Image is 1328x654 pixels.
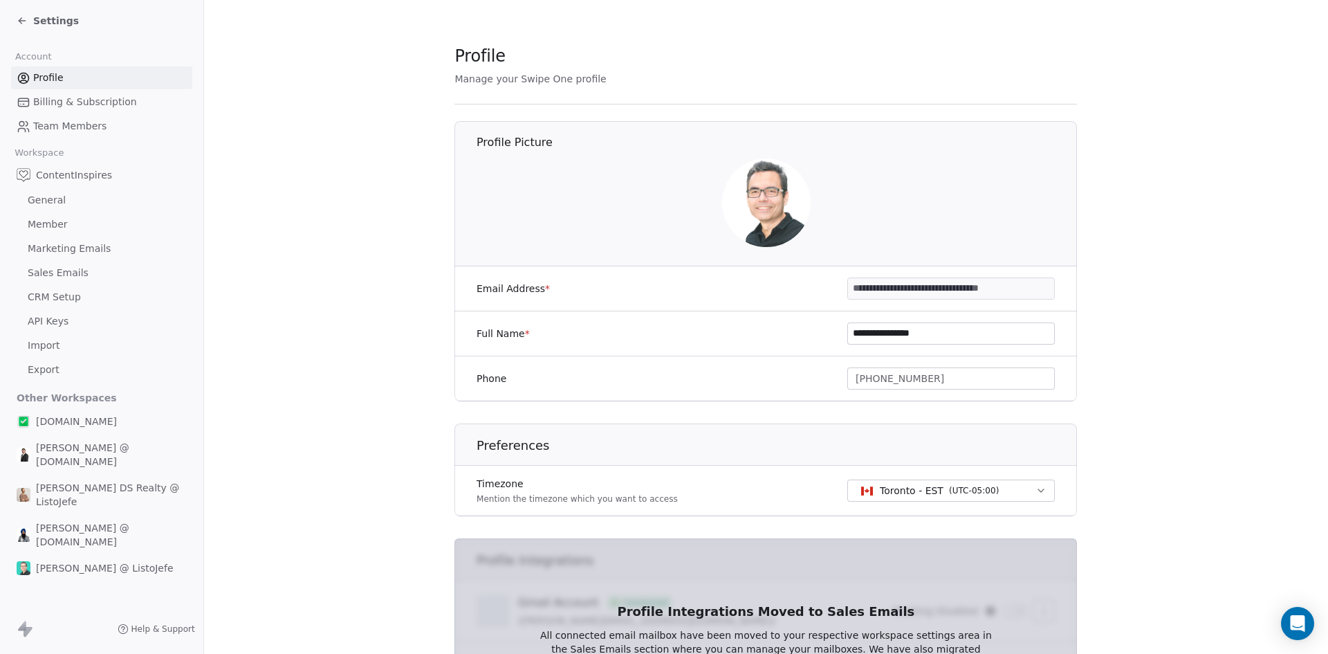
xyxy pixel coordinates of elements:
img: Gopal%20Ranu%20Profile%20Picture%201080x1080.png [17,528,30,542]
a: Billing & Subscription [11,91,192,113]
h1: Profile Picture [477,135,1078,150]
label: Phone [477,372,506,385]
img: Enrique-6s.jpg [722,158,811,247]
span: Import [28,338,59,353]
p: Mention the timezone which you want to access [477,493,678,505]
span: Help & Support [131,624,195,635]
a: Sales Emails [11,262,192,284]
img: ContentInspires.com%20Icon.png [17,168,30,182]
span: CRM Setup [28,290,81,305]
img: ListoJefe.com%20icon%201080x1080%20Transparent-bg.png [17,415,30,428]
span: ContentInspires [36,168,112,182]
button: Toronto - EST(UTC-05:00) [847,480,1055,502]
h1: Preferences [477,437,1078,454]
a: API Keys [11,310,192,333]
a: Profile [11,66,192,89]
span: Toronto - EST [880,484,943,498]
span: Export [28,363,59,377]
a: Settings [17,14,79,28]
a: Team Members [11,115,192,138]
img: Daniel%20Simpson%20Social%20Media%20Profile%20Picture%201080x1080%20Option%201.png [17,488,30,502]
h1: Profile Integrations Moved to Sales Emails [539,603,993,620]
span: Workspace [9,143,70,163]
span: [DOMAIN_NAME] [36,415,117,428]
span: ( UTC-05:00 ) [949,484,999,497]
a: Help & Support [118,624,195,635]
label: Email Address [477,282,550,296]
span: Member [28,217,68,232]
span: [PERSON_NAME] @ [DOMAIN_NAME] [36,588,187,615]
span: [PHONE_NUMBER] [856,372,944,386]
a: Member [11,213,192,236]
span: Other Workspaces [11,387,122,409]
a: Import [11,334,192,357]
label: Timezone [477,477,678,491]
span: Profile [33,71,64,85]
button: [PHONE_NUMBER] [847,367,1055,390]
a: CRM Setup [11,286,192,309]
span: Manage your Swipe One profile [454,73,606,84]
label: Full Name [477,327,530,340]
span: Marketing Emails [28,242,111,256]
img: Alex%20Farcas%201080x1080.png [17,448,30,462]
span: API Keys [28,314,68,329]
img: Enrique-6s-4-LJ.png [17,561,30,575]
span: [PERSON_NAME] @ [DOMAIN_NAME] [36,441,187,469]
span: [PERSON_NAME] @ [DOMAIN_NAME] [36,521,187,549]
span: Billing & Subscription [33,95,137,109]
span: Settings [33,14,79,28]
span: [PERSON_NAME] DS Realty @ ListoJefe [36,481,187,509]
a: Marketing Emails [11,237,192,260]
span: Profile [454,46,506,66]
span: Account [9,46,57,67]
span: [PERSON_NAME] @ ListoJefe [36,561,174,575]
div: Open Intercom Messenger [1281,607,1314,640]
a: General [11,189,192,212]
span: Sales Emails [28,266,89,280]
span: General [28,193,66,208]
a: Export [11,358,192,381]
span: Team Members [33,119,107,134]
